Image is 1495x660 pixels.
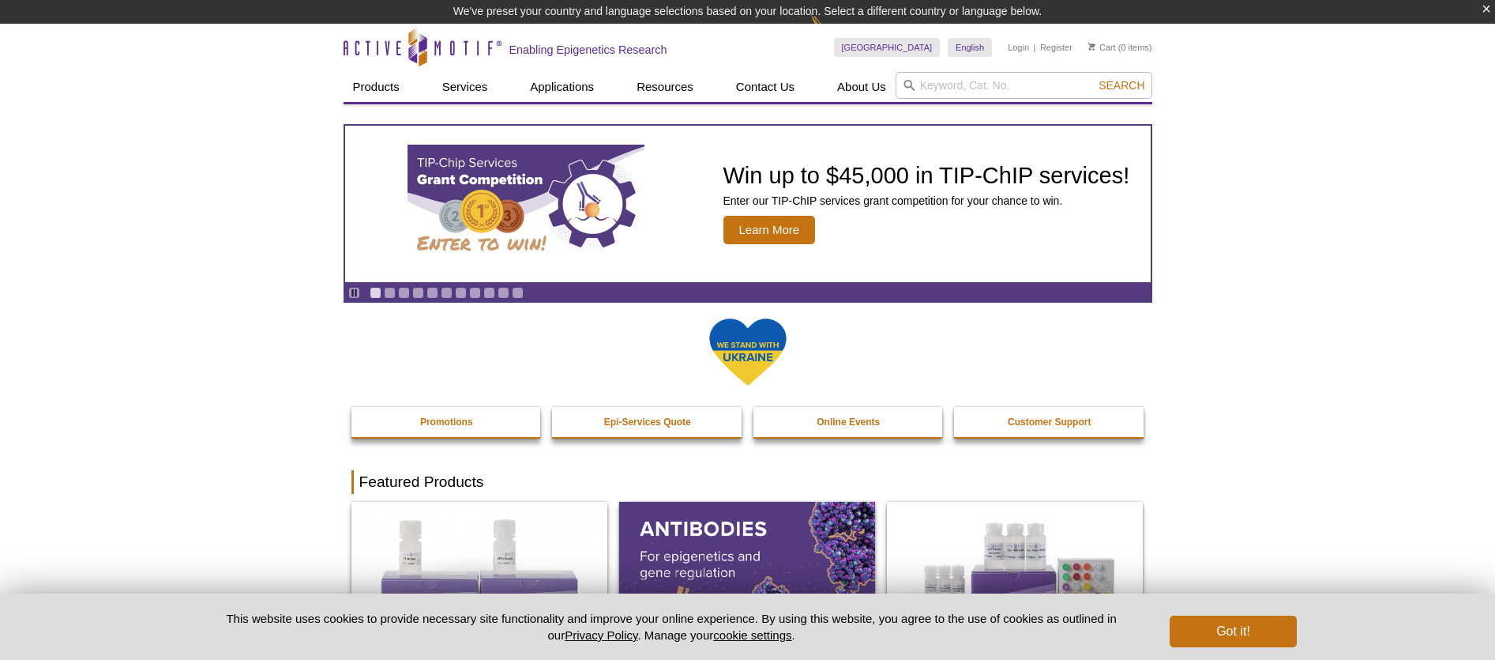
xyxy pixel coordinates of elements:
a: Go to slide 3 [398,287,410,299]
img: Change Here [810,12,852,49]
a: Epi-Services Quote [552,407,743,437]
a: Login [1008,42,1029,53]
a: Contact Us [727,72,804,102]
strong: Online Events [817,417,880,428]
a: Go to slide 9 [483,287,495,299]
strong: Customer Support [1008,417,1091,428]
a: Go to slide 7 [455,287,467,299]
button: Got it! [1170,616,1296,647]
a: Privacy Policy [565,628,637,642]
a: Go to slide 6 [441,287,453,299]
img: We Stand With Ukraine [708,317,787,387]
span: Search [1099,79,1144,92]
a: Go to slide 10 [498,287,509,299]
button: cookie settings [713,628,791,642]
a: Cart [1088,42,1116,53]
a: TIP-ChIP Services Grant Competition Win up to $45,000 in TIP-ChIP services! Enter our TIP-ChIP se... [345,126,1151,282]
button: Search [1094,78,1149,92]
img: CUT&Tag-IT® Express Assay Kit [887,502,1143,657]
h2: Enabling Epigenetics Research [509,43,667,57]
a: Go to slide 8 [469,287,481,299]
strong: Epi-Services Quote [604,417,691,428]
a: Customer Support [954,407,1145,437]
a: Go to slide 2 [384,287,396,299]
img: All Antibodies [619,502,875,657]
article: TIP-ChIP Services Grant Competition [345,126,1151,282]
li: (0 items) [1088,38,1152,57]
h2: Featured Products [351,470,1144,494]
li: | [1034,38,1036,57]
a: Online Events [753,407,945,437]
a: Go to slide 5 [426,287,438,299]
a: About Us [828,72,896,102]
a: Go to slide 1 [370,287,381,299]
a: Register [1040,42,1072,53]
a: Products [344,72,409,102]
span: Learn More [723,216,816,244]
a: Toggle autoplay [348,287,360,299]
img: TIP-ChIP Services Grant Competition [408,145,644,263]
p: Enter our TIP-ChIP services grant competition for your chance to win. [723,194,1130,208]
a: Promotions [351,407,543,437]
strong: Promotions [420,417,473,428]
img: Your Cart [1088,43,1095,51]
a: Resources [627,72,703,102]
h2: Win up to $45,000 in TIP-ChIP services! [723,164,1130,187]
a: Go to slide 11 [512,287,524,299]
input: Keyword, Cat. No. [896,72,1152,99]
a: Services [433,72,498,102]
img: DNA Library Prep Kit for Illumina [351,502,607,657]
a: English [948,38,992,57]
a: Applications [520,72,603,102]
p: This website uses cookies to provide necessary site functionality and improve your online experie... [199,610,1144,643]
a: Go to slide 4 [412,287,424,299]
a: [GEOGRAPHIC_DATA] [834,38,941,57]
